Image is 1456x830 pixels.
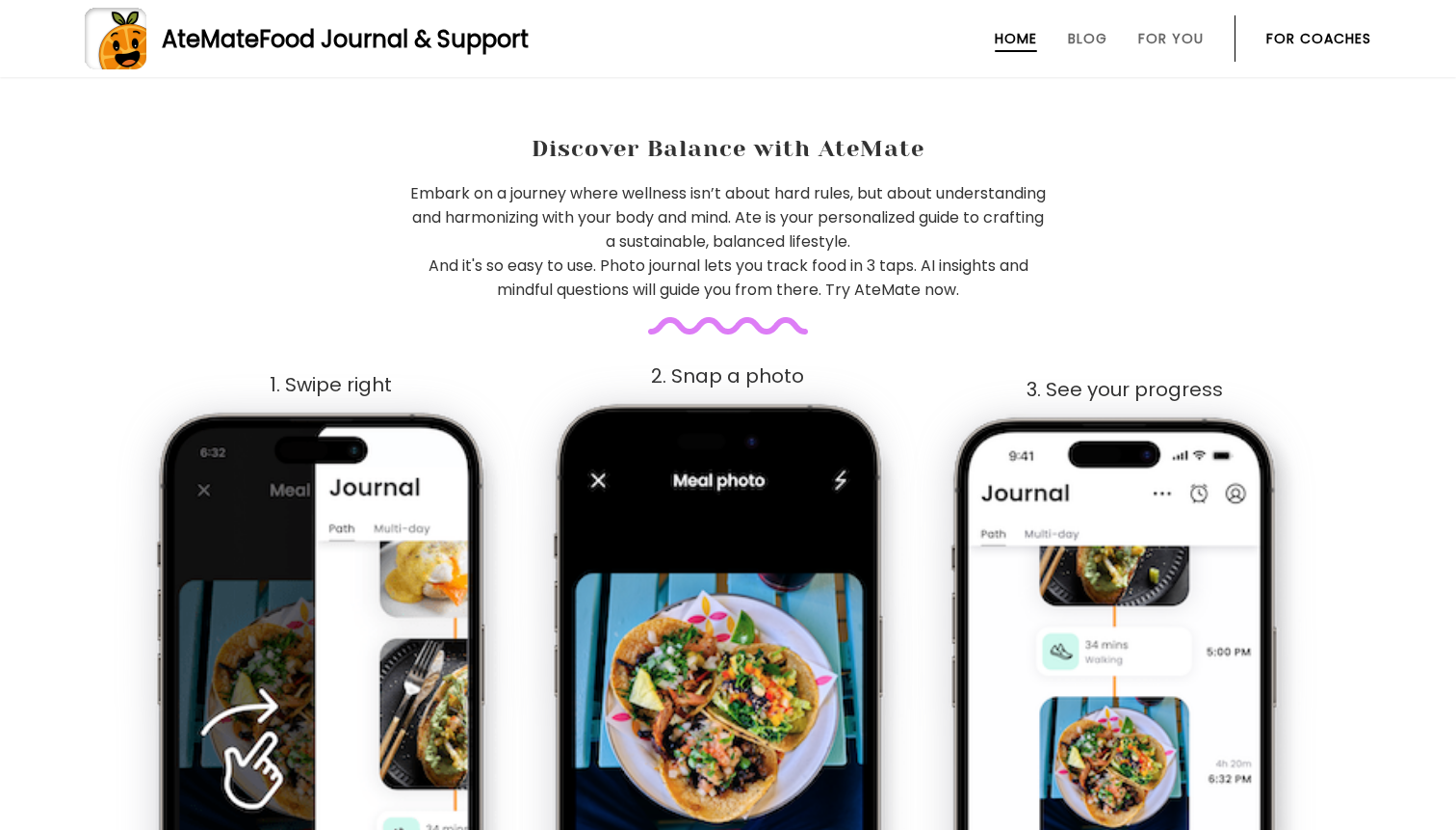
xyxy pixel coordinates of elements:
[408,181,1048,302] p: Embark on a journey where wellness isn’t about hard rules, but about understanding and harmonizin...
[146,22,529,56] div: AteMate
[135,374,528,396] div: 1. Swipe right
[532,365,924,388] div: 2. Snap a photo
[85,8,1371,69] a: AteMateFood Journal & Support
[1138,31,1204,46] a: For You
[259,23,529,55] span: Food Journal & Support
[928,379,1321,401] div: 3. See your progress
[1266,31,1371,46] a: For Coaches
[1068,31,1107,46] a: Blog
[995,31,1037,46] a: Home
